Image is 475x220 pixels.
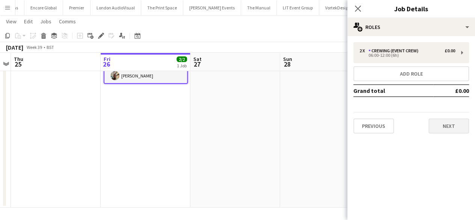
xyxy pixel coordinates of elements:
span: 26 [103,60,110,68]
button: Premier [63,0,90,15]
span: Edit [24,18,33,25]
button: [PERSON_NAME] Events [183,0,241,15]
div: 2 x [359,48,368,53]
span: Sun [283,56,292,62]
td: Grand total [353,85,433,97]
a: Edit [21,17,36,26]
span: Thu [14,56,23,62]
span: 28 [282,60,292,68]
span: Jobs [40,18,51,25]
button: London AudioVisual [90,0,141,15]
span: Fri [104,56,110,62]
button: Previous [353,118,394,134]
a: Comms [56,17,79,26]
span: 27 [192,60,202,68]
div: 06:00-12:00 (6h) [359,53,455,57]
span: Comms [59,18,76,25]
a: Jobs [37,17,54,26]
div: Roles [347,18,475,36]
div: [DATE] [6,44,23,51]
button: The Manual [241,0,277,15]
span: 25 [13,60,23,68]
span: 2/2 [176,56,187,62]
div: BST [47,44,54,50]
button: Add role [353,66,469,81]
button: Next [428,118,469,134]
a: View [3,17,20,26]
h3: Job Details [347,4,475,14]
span: Week 39 [25,44,44,50]
div: Crewing (Event Crew) [368,48,421,53]
span: View [6,18,17,25]
button: The Print Space [141,0,183,15]
button: LIT Event Group [277,0,319,15]
div: 1 Job [177,63,187,68]
span: Sat [193,56,202,62]
div: £0.00 [445,48,455,53]
button: VortekDesign [319,0,357,15]
td: £0.00 [433,85,469,97]
button: Encore Global [24,0,63,15]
